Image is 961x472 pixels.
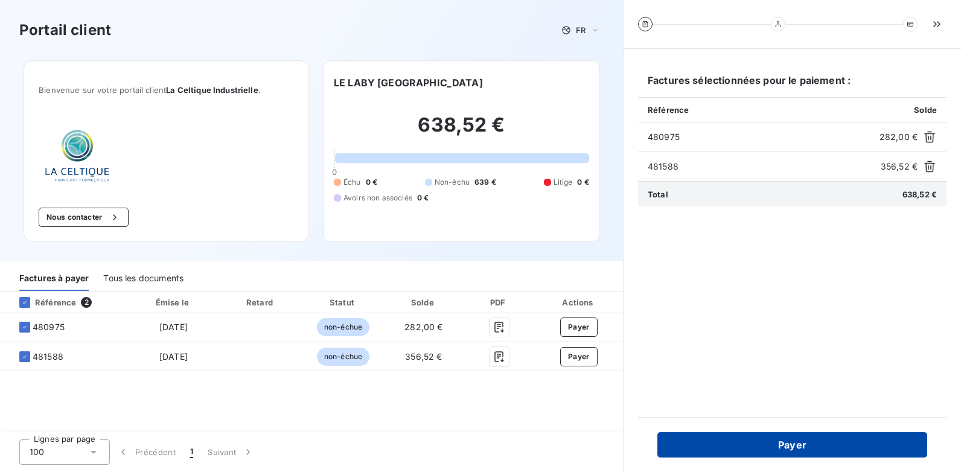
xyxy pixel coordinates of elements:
[902,190,937,199] span: 638,52 €
[332,167,337,177] span: 0
[386,296,461,308] div: Solde
[110,439,183,465] button: Précédent
[39,124,116,188] img: Company logo
[190,446,193,458] span: 1
[914,105,937,115] span: Solde
[657,432,927,458] button: Payer
[39,208,128,227] button: Nous contacter
[10,297,76,308] div: Référence
[33,351,63,363] span: 481588
[19,266,89,291] div: Factures à payer
[81,297,92,308] span: 2
[334,113,589,149] h2: 638,52 €
[577,177,589,188] span: 0 €
[638,73,947,97] h6: Factures sélectionnées pour le paiement :
[576,25,586,35] span: FR
[159,322,188,332] span: [DATE]
[435,177,470,188] span: Non-échu
[554,177,573,188] span: Litige
[222,296,300,308] div: Retard
[39,85,294,95] span: Bienvenue sur votre portail client .
[466,296,532,308] div: PDF
[648,105,689,115] span: Référence
[305,296,382,308] div: Statut
[417,193,429,203] span: 0 €
[183,439,200,465] button: 1
[537,296,621,308] div: Actions
[366,177,377,188] span: 0 €
[880,131,918,143] span: 282,00 €
[404,322,442,332] span: 282,00 €
[130,296,216,308] div: Émise le
[648,161,876,173] span: 481588
[317,348,369,366] span: non-échue
[474,177,496,188] span: 639 €
[648,131,875,143] span: 480975
[343,193,412,203] span: Avoirs non associés
[334,75,483,90] h6: LE LABY [GEOGRAPHIC_DATA]
[159,351,188,362] span: [DATE]
[560,317,598,337] button: Payer
[560,347,598,366] button: Payer
[103,266,184,291] div: Tous les documents
[166,85,258,95] span: La Celtique Industrielle
[19,19,111,41] h3: Portail client
[33,321,65,333] span: 480975
[317,318,369,336] span: non-échue
[343,177,361,188] span: Échu
[30,446,44,458] span: 100
[881,161,918,173] span: 356,52 €
[648,190,668,199] span: Total
[200,439,261,465] button: Suivant
[405,351,442,362] span: 356,52 €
